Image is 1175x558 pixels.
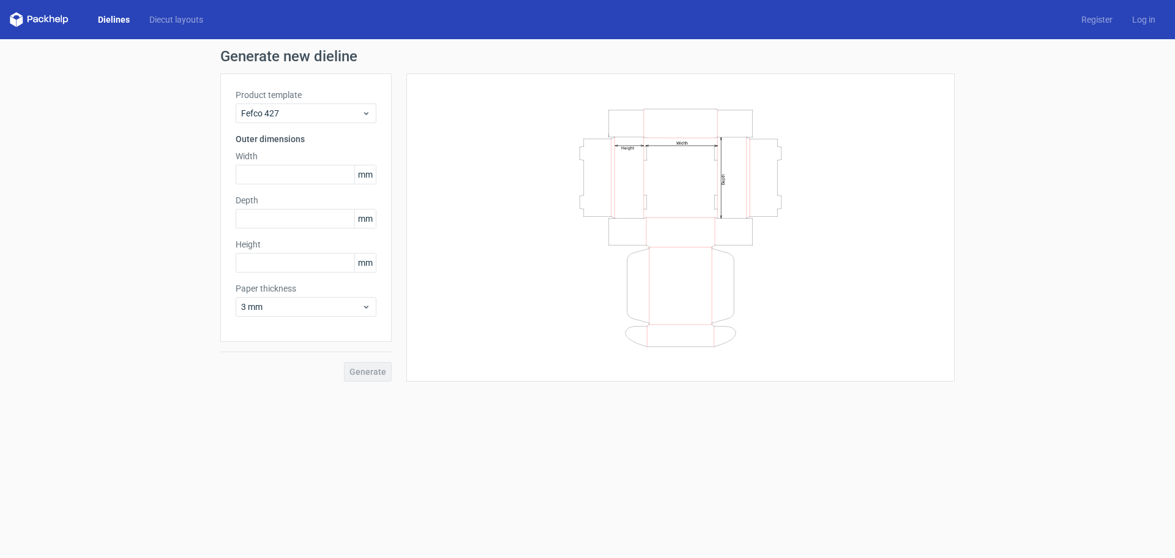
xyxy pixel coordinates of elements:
text: Width [676,140,688,145]
a: Log in [1122,13,1165,26]
a: Dielines [88,13,140,26]
span: mm [354,165,376,184]
label: Paper thickness [236,282,376,295]
a: Diecut layouts [140,13,213,26]
label: Depth [236,194,376,206]
a: Register [1072,13,1122,26]
span: mm [354,209,376,228]
span: 3 mm [241,301,362,313]
span: Fefco 427 [241,107,362,119]
label: Height [236,238,376,251]
text: Depth [721,173,726,184]
span: mm [354,254,376,272]
h3: Outer dimensions [236,133,376,145]
h1: Generate new dieline [220,49,955,64]
label: Width [236,150,376,162]
text: Height [621,145,634,150]
label: Product template [236,89,376,101]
